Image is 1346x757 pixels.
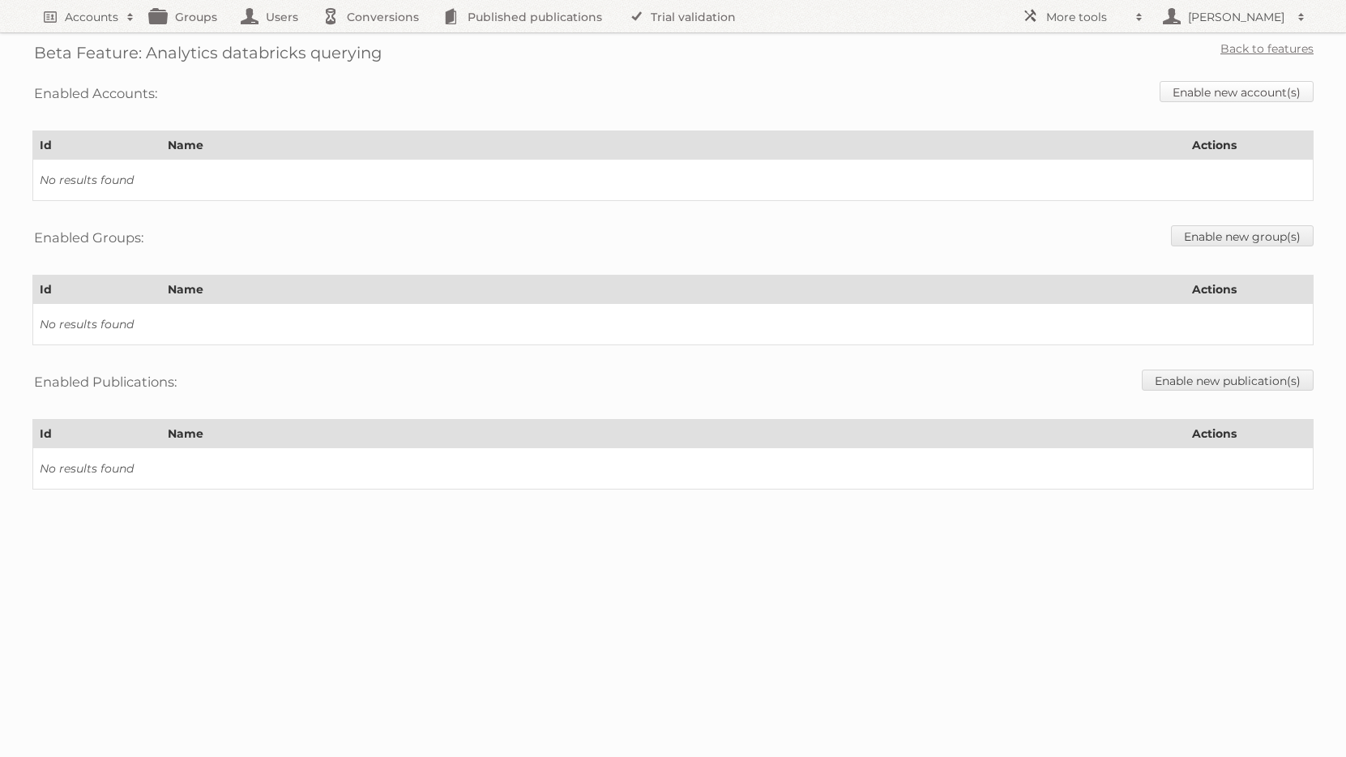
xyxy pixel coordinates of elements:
[1186,276,1314,304] th: Actions
[34,370,177,394] h3: Enabled Publications:
[161,276,1186,304] th: Name
[1186,420,1314,448] th: Actions
[1186,131,1314,160] th: Actions
[34,225,143,250] h3: Enabled Groups:
[1046,9,1127,25] h2: More tools
[33,420,161,448] th: Id
[1160,81,1314,102] a: Enable new account(s)
[40,461,134,476] i: No results found
[161,420,1186,448] th: Name
[1171,225,1314,246] a: Enable new group(s)
[40,317,134,331] i: No results found
[33,131,161,160] th: Id
[1220,41,1314,56] a: Back to features
[40,173,134,187] i: No results found
[1142,370,1314,391] a: Enable new publication(s)
[65,9,118,25] h2: Accounts
[34,81,157,105] h3: Enabled Accounts:
[161,131,1186,160] th: Name
[33,276,161,304] th: Id
[34,41,382,65] h2: Beta Feature: Analytics databricks querying
[1184,9,1289,25] h2: [PERSON_NAME]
